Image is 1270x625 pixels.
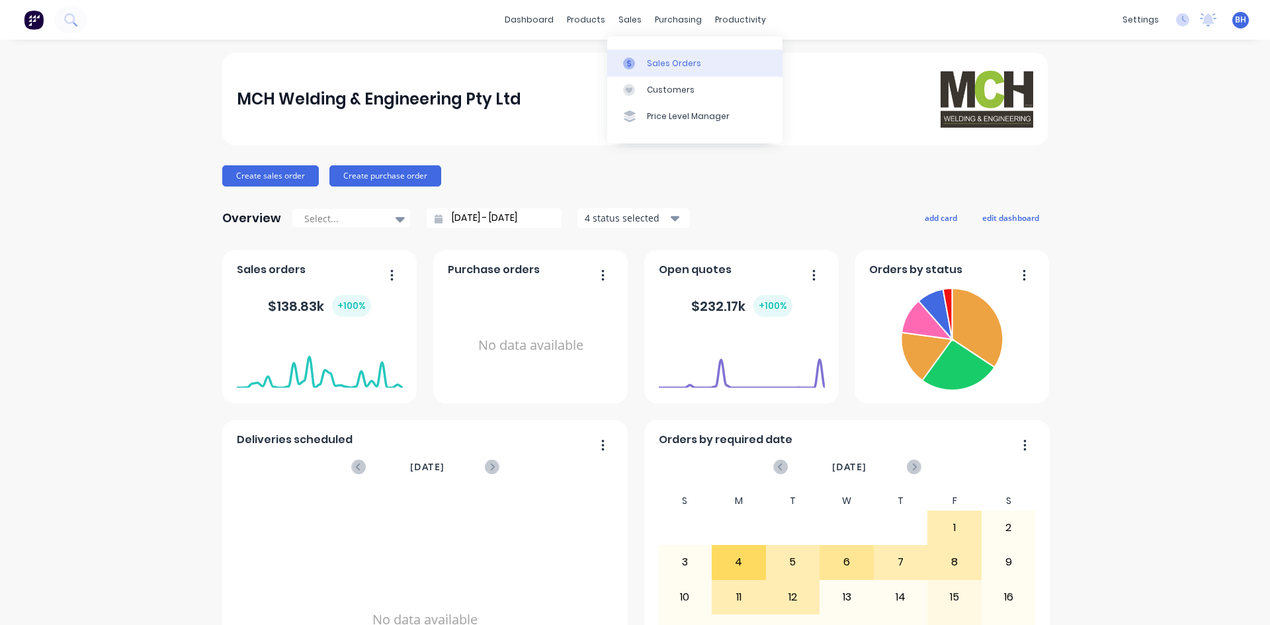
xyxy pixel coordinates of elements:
[982,511,1035,544] div: 2
[659,546,712,579] div: 3
[708,10,773,30] div: productivity
[268,295,371,317] div: $ 138.83k
[712,546,765,579] div: 4
[820,491,874,511] div: W
[448,283,614,408] div: No data available
[329,165,441,187] button: Create purchase order
[659,262,732,278] span: Open quotes
[498,10,560,30] a: dashboard
[658,491,712,511] div: S
[927,491,982,511] div: F
[332,295,371,317] div: + 100 %
[712,491,766,511] div: M
[982,581,1035,614] div: 16
[982,546,1035,579] div: 9
[874,546,927,579] div: 7
[612,10,648,30] div: sales
[410,460,444,474] span: [DATE]
[607,103,783,130] a: Price Level Manager
[820,546,873,579] div: 6
[24,10,44,30] img: Factory
[577,208,690,228] button: 4 status selected
[753,295,792,317] div: + 100 %
[874,491,928,511] div: T
[237,262,306,278] span: Sales orders
[820,581,873,614] div: 13
[874,581,927,614] div: 14
[941,71,1033,127] img: MCH Welding & Engineering Pty Ltd
[1235,14,1246,26] span: BH
[648,10,708,30] div: purchasing
[560,10,612,30] div: products
[832,460,867,474] span: [DATE]
[974,209,1048,226] button: edit dashboard
[767,546,820,579] div: 5
[607,77,783,103] a: Customers
[982,491,1036,511] div: S
[916,209,966,226] button: add card
[585,211,668,225] div: 4 status selected
[222,165,319,187] button: Create sales order
[928,546,981,579] div: 8
[647,58,701,69] div: Sales Orders
[928,511,981,544] div: 1
[222,205,281,231] div: Overview
[647,84,695,96] div: Customers
[691,295,792,317] div: $ 232.17k
[607,50,783,76] a: Sales Orders
[766,491,820,511] div: T
[712,581,765,614] div: 11
[767,581,820,614] div: 12
[237,86,521,112] div: MCH Welding & Engineering Pty Ltd
[869,262,962,278] span: Orders by status
[659,581,712,614] div: 10
[448,262,540,278] span: Purchase orders
[928,581,981,614] div: 15
[647,110,730,122] div: Price Level Manager
[1116,10,1165,30] div: settings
